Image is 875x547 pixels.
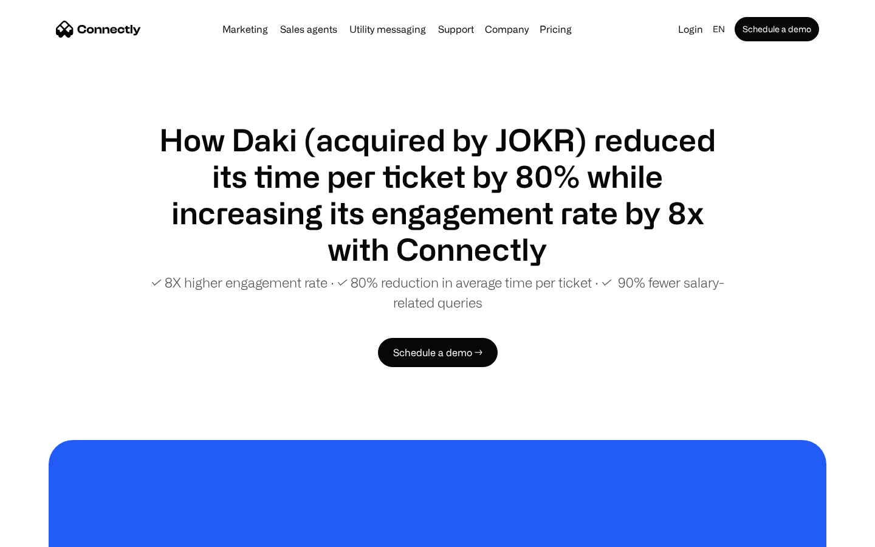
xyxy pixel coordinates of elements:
[713,21,725,38] div: en
[12,525,73,543] aside: Language selected: English
[146,122,729,267] h1: How Daki (acquired by JOKR) reduced its time per ticket by 80% while increasing its engagement ra...
[275,24,342,34] a: Sales agents
[485,21,529,38] div: Company
[345,24,431,34] a: Utility messaging
[535,24,577,34] a: Pricing
[673,21,708,38] a: Login
[24,526,73,543] ul: Language list
[735,17,819,41] a: Schedule a demo
[218,24,273,34] a: Marketing
[146,272,729,312] p: ✓ 8X higher engagement rate ∙ ✓ 80% reduction in average time per ticket ∙ ✓ 90% fewer salary-rel...
[378,338,498,367] a: Schedule a demo →
[433,24,479,34] a: Support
